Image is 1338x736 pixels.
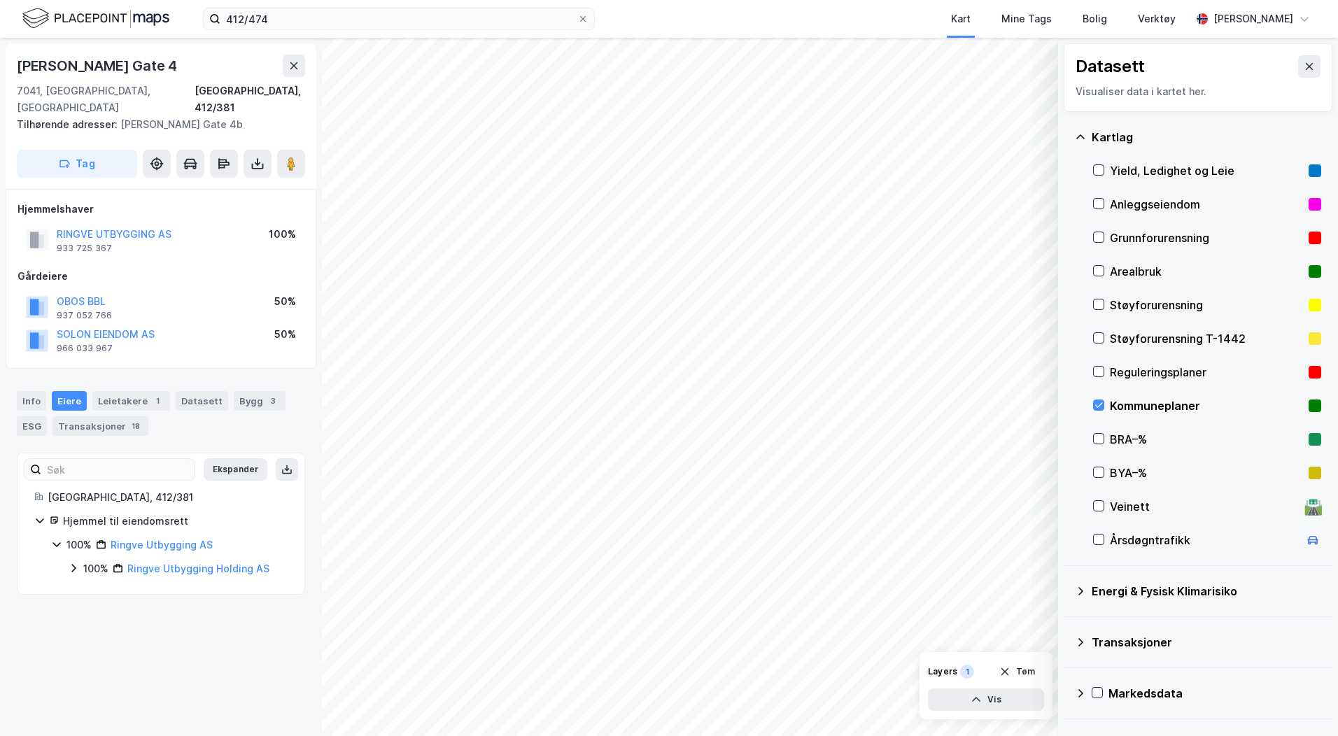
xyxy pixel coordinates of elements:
div: 18 [129,419,143,433]
div: Info [17,391,46,411]
button: Tag [17,150,137,178]
span: Tilhørende adresser: [17,118,120,130]
div: [GEOGRAPHIC_DATA], 412/381 [48,489,288,506]
div: Støyforurensning T-1442 [1110,330,1303,347]
div: Støyforurensning [1110,297,1303,313]
div: 100% [83,560,108,577]
div: Arealbruk [1110,263,1303,280]
div: Layers [928,666,957,677]
div: [PERSON_NAME] Gate 4b [17,116,294,133]
div: Reguleringsplaner [1110,364,1303,381]
div: Gårdeiere [17,268,304,285]
div: BYA–% [1110,465,1303,481]
div: 7041, [GEOGRAPHIC_DATA], [GEOGRAPHIC_DATA] [17,83,195,116]
div: Årsdøgntrafikk [1110,532,1299,549]
div: 933 725 367 [57,243,112,254]
div: [PERSON_NAME] [1213,10,1293,27]
button: Tøm [990,660,1044,683]
div: 50% [274,293,296,310]
div: Yield, Ledighet og Leie [1110,162,1303,179]
div: Hjemmel til eiendomsrett [63,513,288,530]
div: 937 052 766 [57,310,112,321]
div: 3 [266,394,280,408]
div: Veinett [1110,498,1299,515]
div: 966 033 967 [57,343,113,354]
a: Ringve Utbygging Holding AS [127,562,269,574]
div: 100% [66,537,92,553]
div: 1 [960,665,974,679]
div: Datasett [1076,55,1145,78]
div: [PERSON_NAME] Gate 4 [17,55,180,77]
div: Visualiser data i kartet her. [1076,83,1321,100]
div: Grunnforurensning [1110,229,1303,246]
img: logo.f888ab2527a4732fd821a326f86c7f29.svg [22,6,169,31]
div: Verktøy [1138,10,1176,27]
div: Bolig [1083,10,1107,27]
input: Søk på adresse, matrikkel, gårdeiere, leietakere eller personer [220,8,577,29]
div: Markedsdata [1108,685,1321,702]
input: Søk [41,459,195,480]
div: Hjemmelshaver [17,201,304,218]
div: Kart [951,10,971,27]
div: [GEOGRAPHIC_DATA], 412/381 [195,83,305,116]
div: 🛣️ [1304,497,1323,516]
div: Datasett [176,391,228,411]
div: 1 [150,394,164,408]
div: Kommuneplaner [1110,397,1303,414]
div: ESG [17,416,47,436]
a: Ringve Utbygging AS [111,539,213,551]
div: Kontrollprogram for chat [1268,669,1338,736]
div: Transaksjoner [52,416,148,436]
div: Mine Tags [1001,10,1052,27]
div: Energi & Fysisk Klimarisiko [1092,583,1321,600]
div: Transaksjoner [1092,634,1321,651]
div: Bygg [234,391,286,411]
div: 50% [274,326,296,343]
button: Ekspander [204,458,267,481]
button: Vis [928,688,1044,711]
div: Eiere [52,391,87,411]
div: BRA–% [1110,431,1303,448]
iframe: Chat Widget [1268,669,1338,736]
div: Kartlag [1092,129,1321,146]
div: Anleggseiendom [1110,196,1303,213]
div: Leietakere [92,391,170,411]
div: 100% [269,226,296,243]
